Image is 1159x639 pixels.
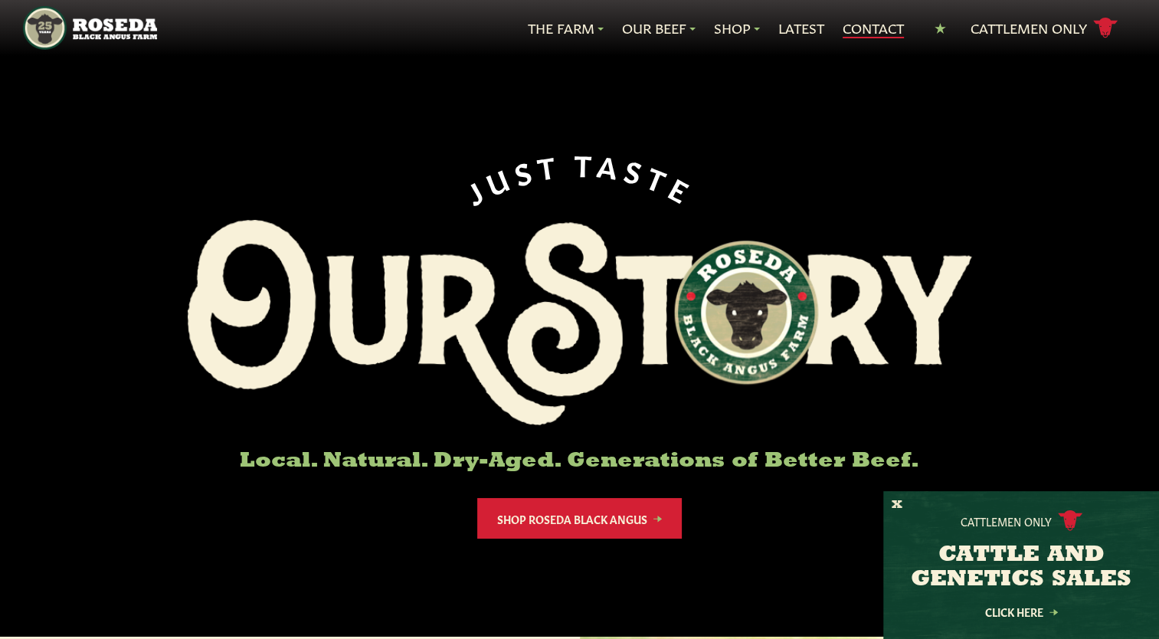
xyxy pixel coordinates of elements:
a: Our Beef [622,18,696,38]
a: Shop Roseda Black Angus [477,498,682,539]
a: Cattlemen Only [971,15,1118,41]
span: T [643,159,676,197]
h3: CATTLE AND GENETICS SALES [902,543,1140,592]
span: S [509,152,539,187]
img: Roseda Black Aangus Farm [188,220,972,425]
a: Shop [714,18,760,38]
span: U [480,159,516,198]
div: JUST TASTE [458,147,702,208]
span: J [459,171,491,208]
p: Cattlemen Only [961,513,1052,529]
span: A [595,148,625,182]
img: cattle-icon.svg [1058,510,1082,531]
span: E [665,170,700,208]
img: https://roseda.com/wp-content/uploads/2021/05/roseda-25-header.png [23,6,157,50]
a: The Farm [528,18,604,38]
button: X [892,497,902,513]
h6: Local. Natural. Dry-Aged. Generations of Better Beef. [188,450,972,474]
a: Click Here [952,607,1090,617]
span: S [621,152,651,188]
a: Latest [778,18,824,38]
a: Contact [843,18,904,38]
span: T [535,148,563,182]
span: T [574,147,598,179]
